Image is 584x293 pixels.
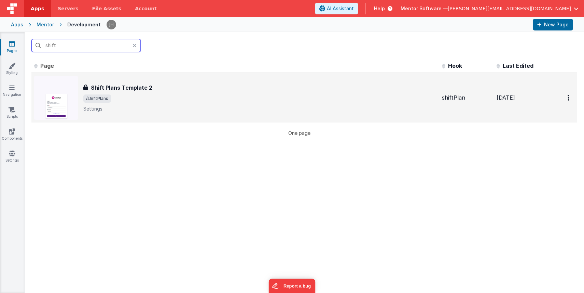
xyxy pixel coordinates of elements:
span: File Assets [92,5,122,12]
input: Search pages, id's ... [31,39,141,52]
span: Last Edited [503,62,533,69]
span: Page [40,62,54,69]
span: Hook [448,62,462,69]
span: Servers [58,5,78,12]
img: c2badad8aad3a9dfc60afe8632b41ba8 [107,20,116,29]
span: AI Assistant [327,5,354,12]
span: Help [374,5,385,12]
button: Options [564,91,574,105]
div: Mentor [37,21,54,28]
p: One page [31,129,567,137]
button: AI Assistant [315,3,358,14]
div: Development [67,21,101,28]
span: [PERSON_NAME][EMAIL_ADDRESS][DOMAIN_NAME] [448,5,571,12]
iframe: Marker.io feedback button [269,279,316,293]
span: Mentor Software — [401,5,448,12]
span: /shiftPlans [83,94,111,103]
button: New Page [533,19,573,30]
p: Settings [83,105,436,112]
h3: Shift Plans Template 2 [91,84,152,92]
div: shiftPlan [442,94,491,102]
span: [DATE] [497,94,515,101]
span: Apps [31,5,44,12]
button: Mentor Software — [PERSON_NAME][EMAIL_ADDRESS][DOMAIN_NAME] [401,5,579,12]
div: Apps [11,21,23,28]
